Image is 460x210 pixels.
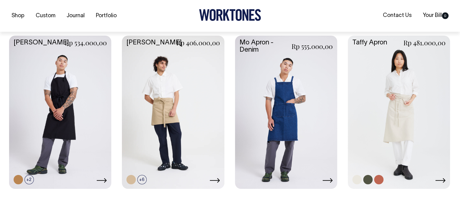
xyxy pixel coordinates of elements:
a: Custom [33,11,58,21]
span: 0 [442,12,449,19]
a: Your Bill0 [420,11,451,21]
a: Contact Us [380,11,414,21]
span: +6 [137,175,147,184]
span: +2 [24,175,34,184]
a: Shop [9,11,27,21]
a: Journal [64,11,87,21]
a: Portfolio [93,11,119,21]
